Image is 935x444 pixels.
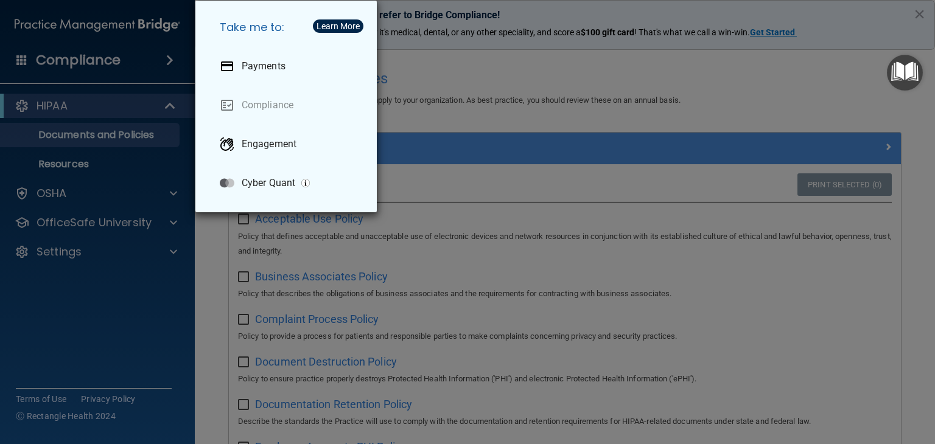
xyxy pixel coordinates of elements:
[317,22,360,30] div: Learn More
[210,166,367,200] a: Cyber Quant
[313,19,363,33] button: Learn More
[210,127,367,161] a: Engagement
[242,60,285,72] p: Payments
[242,138,296,150] p: Engagement
[242,177,295,189] p: Cyber Quant
[210,88,367,122] a: Compliance
[210,10,367,44] h5: Take me to:
[210,49,367,83] a: Payments
[887,55,923,91] button: Open Resource Center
